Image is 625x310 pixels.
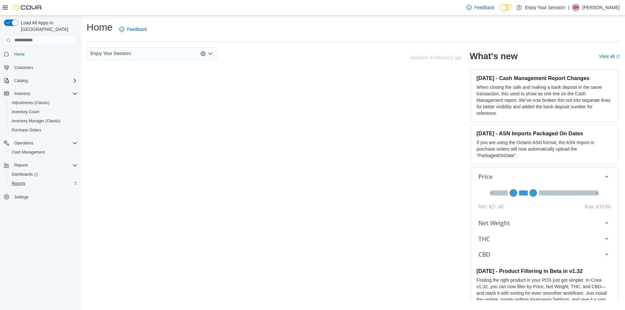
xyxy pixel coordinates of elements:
span: Reports [9,180,77,187]
a: Cash Management [9,148,47,156]
p: | [568,4,569,11]
a: Settings [12,193,31,201]
span: Feedback [474,4,494,11]
button: Clear input [201,51,206,56]
span: Operations [12,139,77,147]
button: Customers [1,63,80,72]
nav: Complex example [4,47,77,219]
button: Reports [7,179,80,188]
button: Catalog [1,76,80,85]
h3: [DATE] - ASN Imports Packaged On Dates [477,130,613,137]
span: Settings [12,193,77,201]
span: Adjustments (Classic) [9,99,77,107]
h3: [DATE] - Cash Management Report Changes [477,75,613,81]
button: Inventory [12,90,33,98]
span: Inventory Count [9,108,77,116]
span: Load All Apps in [GEOGRAPHIC_DATA] [18,20,77,33]
button: Settings [1,192,80,201]
a: Home [12,50,27,58]
span: Inventory [14,91,30,96]
a: Inventory Manager (Classic) [9,117,63,125]
span: Reports [12,161,77,169]
span: Catalog [12,77,77,85]
p: If you are using the Ontario ASN format, the ASN Import in purchase orders will now automatically... [477,139,613,159]
button: Purchase Orders [7,126,80,135]
h3: [DATE] - Product Filtering in Beta in v1.32 [477,268,613,274]
a: Dashboards [9,170,40,178]
p: Enjoy Your Session! [525,4,566,11]
span: Catalog [14,78,28,83]
img: Cova [13,4,42,11]
span: Reports [12,181,25,186]
button: Reports [1,161,80,170]
a: Purchase Orders [9,126,44,134]
em: Beta Features [519,297,548,302]
h1: Home [87,21,113,34]
a: Dashboards [7,170,80,179]
span: Cash Management [12,150,45,155]
span: Purchase Orders [9,126,77,134]
span: Adjustments (Classic) [12,100,49,105]
button: Open list of options [208,51,213,56]
a: Adjustments (Classic) [9,99,52,107]
a: Feedback [464,1,497,14]
span: Settings [14,195,28,200]
button: Reports [12,161,31,169]
button: Operations [1,139,80,148]
a: Feedback [117,23,149,36]
p: [PERSON_NAME] [582,4,620,11]
span: Enjoy Your Session! [90,49,131,57]
p: Updated -4 minute(s) ago [410,55,462,60]
span: Customers [12,63,77,72]
span: Inventory Manager (Classic) [9,117,77,125]
button: Adjustments (Classic) [7,98,80,107]
a: Inventory Count [9,108,42,116]
a: Reports [9,180,28,187]
p: When closing the safe and making a bank deposit in the same transaction, this used to show as one... [477,84,613,116]
span: Home [12,50,77,58]
span: Customers [14,65,33,70]
button: Operations [12,139,36,147]
span: Purchase Orders [12,128,41,133]
a: View allExternal link [599,54,620,59]
span: Dashboards [9,170,77,178]
button: Inventory Manager (Classic) [7,116,80,126]
p: Finding the right product in your POS just got simpler. In Cova v1.32, you can now filter by Pric... [477,277,613,309]
button: Home [1,49,80,59]
svg: External link [616,55,620,59]
span: Home [14,52,25,57]
span: Dashboards [12,172,38,177]
button: Catalog [12,77,30,85]
span: Operations [14,141,34,146]
span: Inventory [12,90,77,98]
span: SH [573,4,579,11]
h2: What's new [470,51,518,61]
a: Customers [12,64,36,72]
div: Scott Harrocks [572,4,580,11]
span: Cash Management [9,148,77,156]
span: Inventory Manager (Classic) [12,118,61,124]
input: Dark Mode [500,4,513,11]
button: Inventory [1,89,80,98]
button: Inventory Count [7,107,80,116]
span: Inventory Count [12,109,39,115]
span: Reports [14,163,28,168]
button: Cash Management [7,148,80,157]
span: Feedback [127,26,147,33]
